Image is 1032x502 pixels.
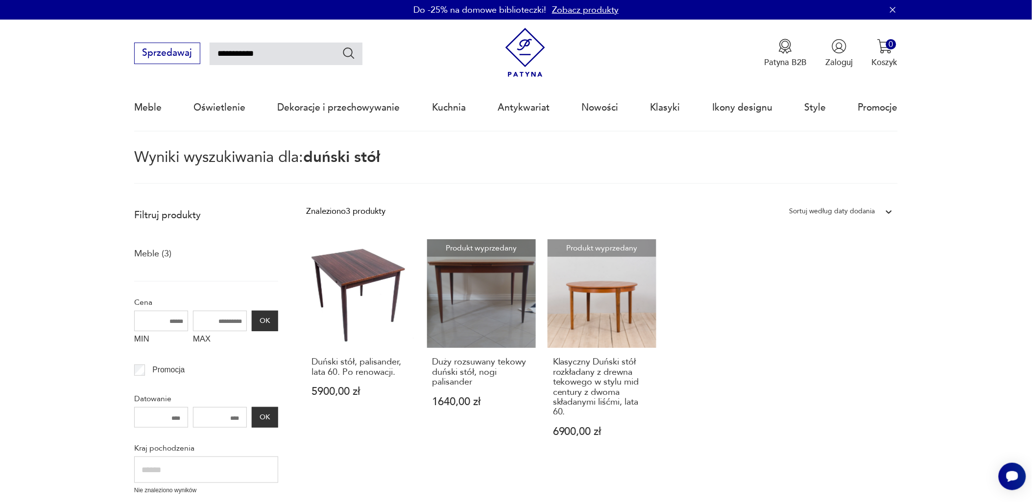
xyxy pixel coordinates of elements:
img: Ikona koszyka [877,39,892,54]
img: Ikonka użytkownika [832,39,847,54]
button: Zaloguj [826,39,853,68]
h3: Duński stół, palisander, lata 60. Po renowacji. [312,357,410,377]
p: Wyniki wyszukiwania dla: [134,150,898,184]
button: Szukaj [342,46,356,60]
a: Klasyki [650,85,680,130]
button: OK [252,407,278,428]
a: Promocje [858,85,898,130]
p: Do -25% na domowe biblioteczki! [413,4,546,16]
img: Ikona medalu [778,39,793,54]
p: 6900,00 zł [553,427,651,437]
a: Sprzedawaj [134,50,200,58]
a: Style [805,85,826,130]
h3: Duży rozsuwany tekowy duński stół, nogi palisander [432,357,531,387]
label: MIN [134,331,188,350]
p: Zaloguj [826,57,853,68]
a: Zobacz produkty [552,4,619,16]
a: Ikony designu [712,85,772,130]
a: Nowości [582,85,619,130]
a: Produkt wyprzedanyKlasyczny Duński stół rozkładany z drewna tekowego w stylu mid century z dwoma ... [548,239,656,460]
p: Patyna B2B [764,57,807,68]
p: 5900,00 zł [312,387,410,397]
a: Oświetlenie [193,85,245,130]
p: Nie znaleziono wyników [134,486,278,495]
p: 1640,00 zł [432,397,531,407]
h3: Klasyczny Duński stół rozkładany z drewna tekowego w stylu mid century z dwoma składanymi liśćmi,... [553,357,651,417]
label: MAX [193,331,247,350]
a: Ikona medaluPatyna B2B [764,39,807,68]
p: Filtruj produkty [134,209,278,222]
a: Antykwariat [498,85,550,130]
button: 0Koszyk [872,39,898,68]
a: Duński stół, palisander, lata 60. Po renowacji.Duński stół, palisander, lata 60. Po renowacji.590... [307,239,415,460]
p: Promocja [152,364,185,376]
a: Meble [134,85,162,130]
button: Patyna B2B [764,39,807,68]
button: OK [252,311,278,331]
p: Koszyk [872,57,898,68]
div: Sortuj według daty dodania [790,205,875,218]
a: Kuchnia [432,85,466,130]
span: duński stół [303,147,380,167]
iframe: Smartsupp widget button [999,463,1026,490]
p: Datowanie [134,392,278,405]
a: Produkt wyprzedanyDuży rozsuwany tekowy duński stół, nogi palisanderDuży rozsuwany tekowy duński ... [427,239,536,460]
div: Znaleziono 3 produkty [307,205,386,218]
a: Meble (3) [134,246,171,262]
div: 0 [886,39,896,49]
p: Kraj pochodzenia [134,442,278,455]
p: Cena [134,296,278,309]
a: Dekoracje i przechowywanie [278,85,400,130]
button: Sprzedawaj [134,43,200,64]
img: Patyna - sklep z meblami i dekoracjami vintage [501,28,550,77]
